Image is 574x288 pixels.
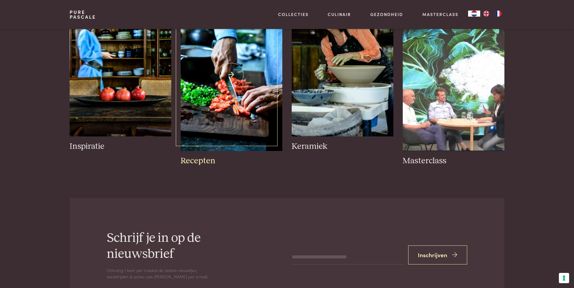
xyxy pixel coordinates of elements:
[468,11,504,17] aside: Language selected: Nederlands
[70,10,96,19] a: PurePascale
[480,11,504,17] ul: Language list
[468,11,480,17] a: NL
[107,230,245,262] h2: Schrijf je in op de nieuwsbrief
[292,141,393,152] h3: Keramiek
[278,11,309,18] a: Collecties
[370,11,403,18] a: Gezondheid
[559,273,569,283] button: Uw voorkeuren voor toestemming voor trackingtechnologieën
[492,11,504,17] a: FR
[408,245,467,264] button: Inschrijven
[480,11,492,17] a: EN
[328,11,351,18] a: Culinair
[107,267,210,280] p: Ontvang 1 keer per maand de laatste nieuwtjes, wedstrijden & acties van [PERSON_NAME] per e‑mail.
[181,156,282,166] h3: Recepten
[403,156,504,166] h3: Masterclass
[70,141,171,152] h3: Inspiratie
[468,11,480,17] div: Language
[422,11,458,18] a: Masterclass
